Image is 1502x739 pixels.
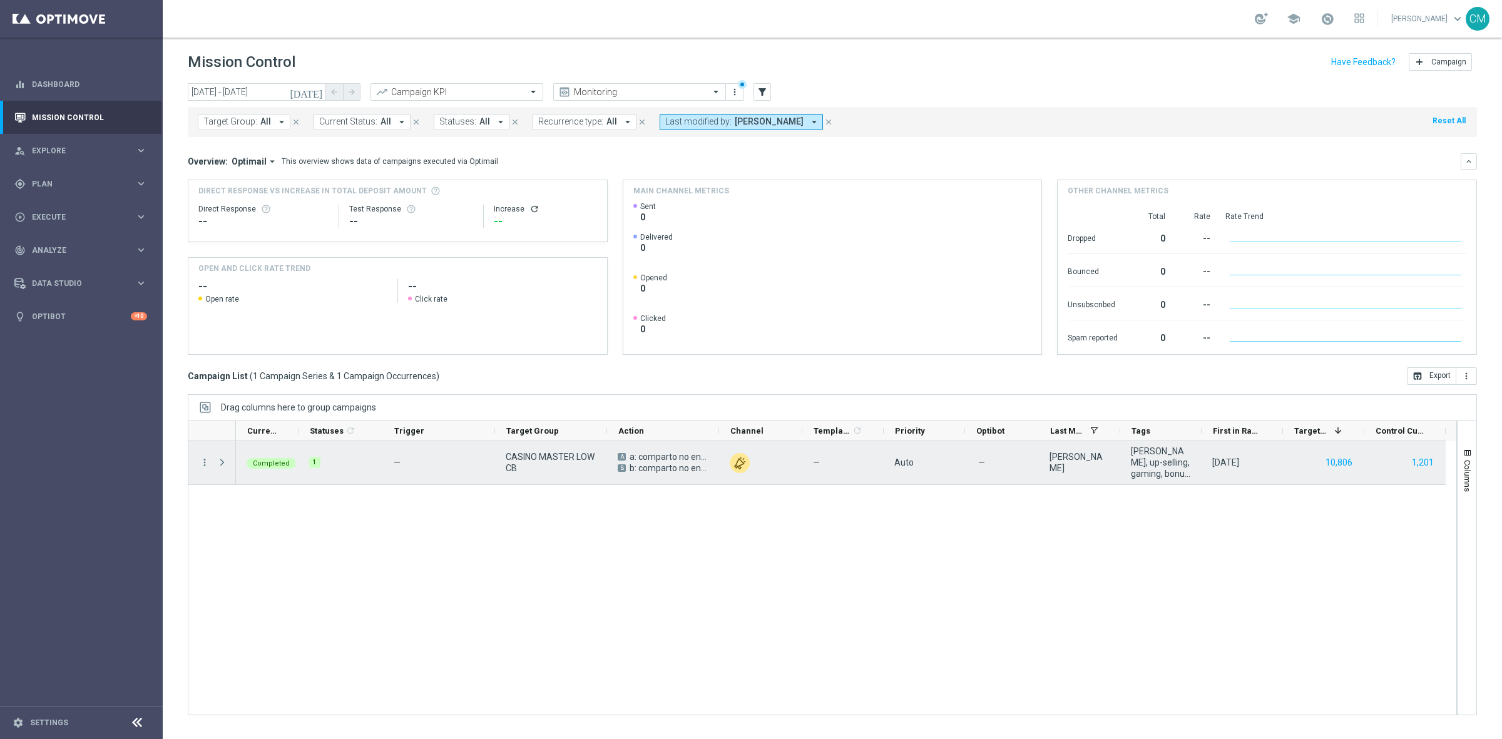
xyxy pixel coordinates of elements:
[14,278,135,289] div: Data Studio
[14,79,26,90] i: equalizer
[852,426,862,436] i: refresh
[1068,260,1118,280] div: Bounced
[728,84,741,99] button: more_vert
[636,115,648,129] button: close
[381,116,391,127] span: All
[978,457,985,468] span: —
[1331,58,1396,66] input: Have Feedback?
[813,457,820,468] span: —
[506,426,559,436] span: Target Group
[14,113,148,123] button: Mission Control
[309,457,320,468] div: 1
[347,88,356,96] i: arrow_forward
[553,83,726,101] ng-select: Monitoring
[14,79,148,89] div: equalizer Dashboard
[1068,327,1118,347] div: Spam reported
[198,185,427,196] span: Direct Response VS Increase In Total Deposit Amount
[730,426,764,436] span: Channel
[188,83,325,101] input: Select date range
[135,244,147,256] i: keyboard_arrow_right
[394,426,424,436] span: Trigger
[344,424,355,437] span: Calculate column
[247,426,277,436] span: Current Status
[14,300,147,333] div: Optibot
[14,245,26,256] i: track_changes
[188,370,439,382] h3: Campaign List
[32,280,135,287] span: Data Studio
[14,178,135,190] div: Plan
[198,263,310,274] h4: OPEN AND CLICK RATE TREND
[32,68,147,101] a: Dashboard
[436,370,439,382] span: )
[14,312,148,322] button: lightbulb Optibot +10
[1133,212,1165,222] div: Total
[640,232,673,242] span: Delivered
[203,116,257,127] span: Target Group:
[509,115,521,129] button: close
[558,86,571,98] i: preview
[30,719,68,726] a: Settings
[494,214,597,229] div: --
[1133,260,1165,280] div: 0
[735,116,804,127] span: [PERSON_NAME]
[1407,370,1477,380] multiple-options-button: Export to CSV
[1180,227,1210,247] div: --
[606,116,617,127] span: All
[260,116,271,127] span: All
[14,245,148,255] button: track_changes Analyze keyboard_arrow_right
[228,156,282,167] button: Optimail arrow_drop_down
[319,116,377,127] span: Current Status:
[1461,371,1471,381] i: more_vert
[14,212,135,223] div: Execute
[14,212,148,222] div: play_circle_outline Execute keyboard_arrow_right
[630,451,708,462] span: a: comparto no entry 10% fino a 150€
[1068,185,1168,196] h4: Other channel metrics
[1431,58,1466,66] span: Campaign
[325,83,343,101] button: arrow_back
[1133,327,1165,347] div: 0
[1068,227,1118,247] div: Dropped
[290,115,302,129] button: close
[290,86,324,98] i: [DATE]
[730,453,750,473] div: Other
[247,457,296,469] colored-tag: Completed
[640,242,673,253] span: 0
[135,145,147,156] i: keyboard_arrow_right
[14,278,148,288] button: Data Studio keyboard_arrow_right
[330,88,339,96] i: arrow_back
[1287,12,1300,26] span: school
[1461,153,1477,170] button: keyboard_arrow_down
[188,53,295,71] h1: Mission Control
[851,424,862,437] span: Calculate column
[1456,367,1477,385] button: more_vert
[198,279,387,294] h2: --
[221,402,376,412] span: Drag columns here to group campaigns
[633,185,729,196] h4: Main channel metrics
[1212,457,1239,468] div: 18 Sep 2025, Thursday
[824,118,833,126] i: close
[1294,426,1329,436] span: Targeted Customers
[1376,426,1424,436] span: Control Customers
[1132,426,1150,436] span: Tags
[1407,367,1456,385] button: open_in_browser Export
[135,277,147,289] i: keyboard_arrow_right
[198,114,290,130] button: Target Group: All arrow_drop_down
[14,146,148,156] button: person_search Explore keyboard_arrow_right
[665,116,732,127] span: Last modified by:
[1133,293,1165,313] div: 0
[198,204,329,214] div: Direct Response
[412,118,421,126] i: close
[640,324,666,335] span: 0
[1131,446,1191,479] span: cb perso, up-selling, gaming, bonus cash + fun bonus, master
[32,247,135,254] span: Analyze
[976,426,1004,436] span: Optibot
[1213,426,1262,436] span: First in Range
[730,87,740,97] i: more_vert
[814,426,851,436] span: Templates
[495,116,506,128] i: arrow_drop_down
[370,83,543,101] ng-select: Campaign KPI
[894,457,914,467] span: Auto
